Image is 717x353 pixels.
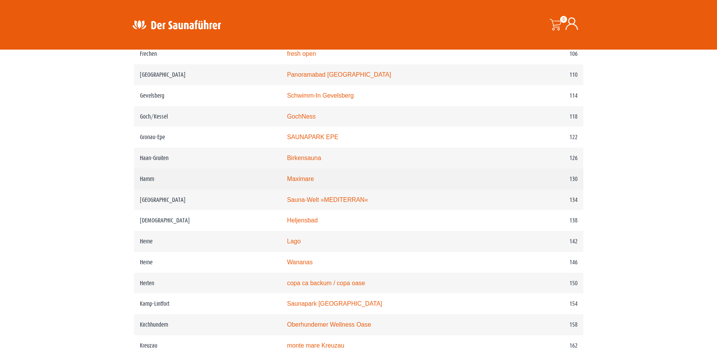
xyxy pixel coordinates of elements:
td: Goch/Kessel [134,106,281,127]
td: Kamp-Lintfort [134,293,281,314]
td: 158 [502,314,583,335]
td: Herne [134,252,281,273]
td: 130 [502,169,583,189]
td: Gronau-Epe [134,127,281,148]
a: fresh open [287,50,316,57]
a: Schwimm-In Gevelsberg [287,92,354,99]
td: 154 [502,293,583,314]
a: Maximare [287,176,314,182]
td: 142 [502,231,583,252]
td: [GEOGRAPHIC_DATA] [134,64,281,85]
a: Sauna-Welt »MEDITERRAN« [287,196,368,203]
a: Saunapark [GEOGRAPHIC_DATA] [287,300,382,307]
td: 126 [502,148,583,169]
td: 150 [502,273,583,294]
td: [DEMOGRAPHIC_DATA] [134,210,281,231]
td: 134 [502,189,583,210]
a: Birkensauna [287,155,321,161]
td: 110 [502,64,583,85]
a: monte mare Kreuzau [287,342,344,349]
td: 146 [502,252,583,273]
td: Frechen [134,43,281,64]
span: 0 [560,16,567,23]
a: Heljensbad [287,217,318,224]
td: 106 [502,43,583,64]
td: Hamm [134,169,281,189]
a: copa ca backum / copa oase [287,280,365,286]
a: Panoramabad [GEOGRAPHIC_DATA] [287,71,391,78]
td: 114 [502,85,583,106]
a: Oberhundemer Wellness Oase [287,321,371,328]
td: Gevelsberg [134,85,281,106]
td: Herne [134,231,281,252]
td: 118 [502,106,583,127]
a: SAUNAPARK EPE [287,134,339,140]
a: Lago [287,238,301,245]
a: Wananas [287,259,313,265]
td: Herten [134,273,281,294]
td: 122 [502,127,583,148]
td: 138 [502,210,583,231]
td: [GEOGRAPHIC_DATA] [134,189,281,210]
td: Haan-Gruiten [134,148,281,169]
td: Kirchhundem [134,314,281,335]
a: GochNess [287,113,316,120]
